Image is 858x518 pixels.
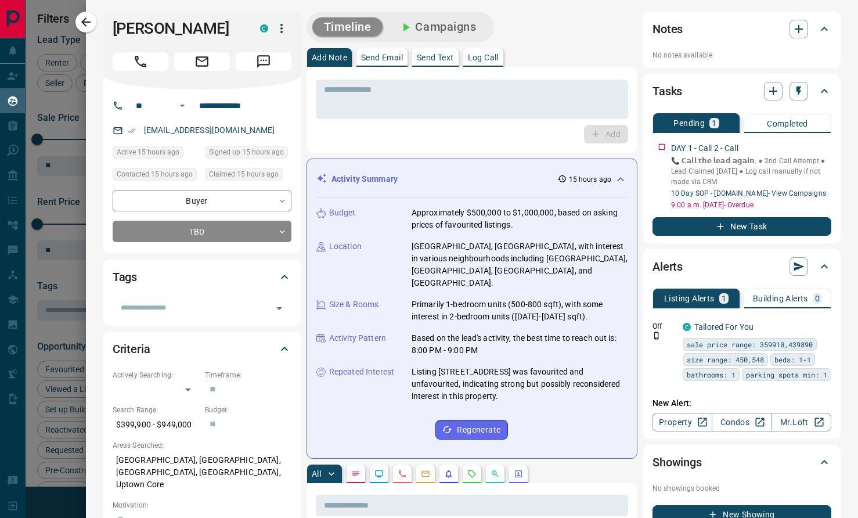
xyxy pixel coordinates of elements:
[331,173,398,185] p: Activity Summary
[113,221,291,242] div: TBD
[113,146,199,162] div: Sun Sep 14 2025
[387,17,488,37] button: Campaigns
[491,469,500,479] svg: Opportunities
[774,354,811,365] span: beds: 1-1
[767,120,808,128] p: Completed
[316,168,628,190] div: Activity Summary15 hours ago
[417,53,454,62] p: Send Text
[113,370,199,380] p: Actively Searching:
[671,142,738,154] p: DAY 1 - Call 2 - Call
[113,335,291,363] div: Criteria
[113,190,291,211] div: Buyer
[683,323,691,331] div: condos.ca
[117,168,193,180] span: Contacted 15 hours ago
[209,146,284,158] span: Signed up 15 hours ago
[412,366,628,402] p: Listing [STREET_ADDRESS] was favourited and unfavourited, indicating strong but possibly reconsid...
[687,354,764,365] span: size range: 450,548
[467,469,477,479] svg: Requests
[209,168,279,180] span: Claimed 15 hours ago
[113,340,150,358] h2: Criteria
[117,146,179,158] span: Active 15 hours ago
[113,168,199,184] div: Sun Sep 14 2025
[815,294,820,303] p: 0
[412,332,628,357] p: Based on the lead's activity, the best time to reach out is: 8:00 PM - 9:00 PM
[312,470,321,478] p: All
[444,469,453,479] svg: Listing Alerts
[671,200,831,210] p: 9:00 a.m. [DATE] - Overdue
[205,405,291,415] p: Budget:
[652,483,831,494] p: No showings booked
[236,52,291,71] span: Message
[205,146,291,162] div: Sun Sep 14 2025
[312,17,383,37] button: Timeline
[421,469,430,479] svg: Emails
[144,125,275,135] a: [EMAIL_ADDRESS][DOMAIN_NAME]
[329,240,362,253] p: Location
[113,405,199,415] p: Search Range:
[412,240,628,289] p: [GEOGRAPHIC_DATA], [GEOGRAPHIC_DATA], with interest in various neighbourhoods including [GEOGRAPH...
[694,322,754,332] a: Tailored For You
[361,53,403,62] p: Send Email
[205,168,291,184] div: Sun Sep 14 2025
[569,174,611,185] p: 15 hours ago
[664,294,715,303] p: Listing Alerts
[351,469,360,479] svg: Notes
[722,294,726,303] p: 1
[671,156,831,187] p: 📞 𝗖𝗮𝗹𝗹 𝘁𝗵𝗲 𝗹𝗲𝗮𝗱 𝗮𝗴𝗮𝗶𝗻. ● 2nd Call Attempt ● Lead Claimed [DATE] ‎● Log call manually if not made ...
[652,397,831,409] p: New Alert:
[175,99,189,113] button: Open
[260,24,268,33] div: condos.ca
[329,366,394,378] p: Repeated Interest
[652,77,831,105] div: Tasks
[113,415,199,434] p: $399,900 - $949,000
[746,369,827,380] span: parking spots min: 1
[652,413,712,431] a: Property
[772,413,831,431] a: Mr.Loft
[753,294,808,303] p: Building Alerts
[652,20,683,38] h2: Notes
[271,300,287,316] button: Open
[652,253,831,280] div: Alerts
[652,50,831,60] p: No notes available
[113,263,291,291] div: Tags
[329,207,356,219] p: Budget
[712,119,716,127] p: 1
[398,469,407,479] svg: Calls
[113,268,137,286] h2: Tags
[113,19,243,38] h1: [PERSON_NAME]
[374,469,384,479] svg: Lead Browsing Activity
[468,53,499,62] p: Log Call
[128,127,136,135] svg: Email Verified
[652,257,683,276] h2: Alerts
[671,189,826,197] a: 10 Day SOP - [DOMAIN_NAME]- View Campaigns
[687,339,813,350] span: sale price range: 359910,439890
[514,469,523,479] svg: Agent Actions
[652,217,831,236] button: New Task
[652,321,676,332] p: Off
[412,298,628,323] p: Primarily 1-bedroom units (500-800 sqft), with some interest in 2-bedroom units ([DATE]-[DATE] sq...
[435,420,508,440] button: Regenerate
[712,413,772,431] a: Condos
[113,440,291,451] p: Areas Searched:
[687,369,736,380] span: bathrooms: 1
[113,52,168,71] span: Call
[329,298,379,311] p: Size & Rooms
[673,119,705,127] p: Pending
[205,370,291,380] p: Timeframe:
[652,332,661,340] svg: Push Notification Only
[652,448,831,476] div: Showings
[329,332,386,344] p: Activity Pattern
[652,15,831,43] div: Notes
[113,451,291,494] p: [GEOGRAPHIC_DATA], [GEOGRAPHIC_DATA], [GEOGRAPHIC_DATA], [GEOGRAPHIC_DATA], Uptown Core
[652,453,702,472] h2: Showings
[174,52,230,71] span: Email
[113,500,291,510] p: Motivation:
[412,207,628,231] p: Approximately $500,000 to $1,000,000, based on asking prices of favourited listings.
[652,82,682,100] h2: Tasks
[312,53,347,62] p: Add Note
